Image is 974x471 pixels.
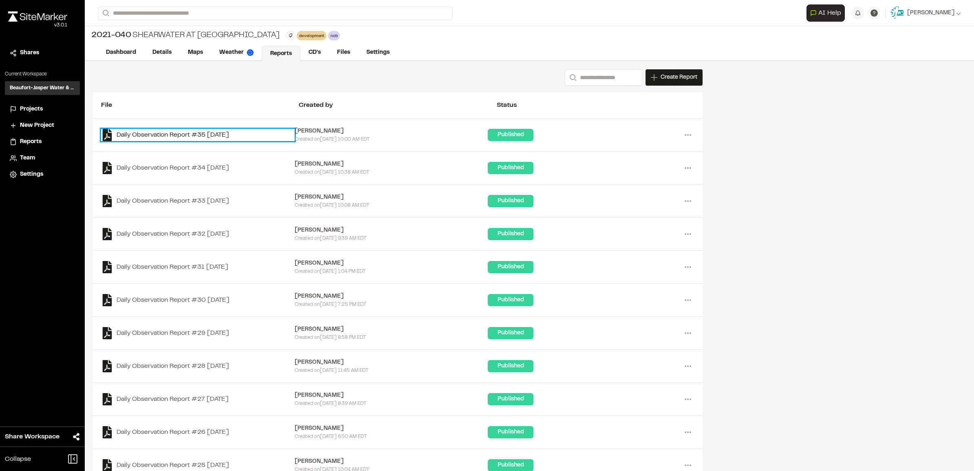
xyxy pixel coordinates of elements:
div: [PERSON_NAME] [295,358,488,367]
div: nob [328,31,340,40]
span: Create Report [661,73,697,82]
div: [PERSON_NAME] [295,193,488,202]
a: CD's [300,45,329,60]
a: Daily Observation Report #35 [DATE] [101,129,295,141]
a: Settings [358,45,398,60]
span: Collapse [5,454,31,464]
span: 2021-040 [91,29,131,42]
a: Daily Observation Report #28 [DATE] [101,360,295,372]
span: Team [20,154,35,163]
div: [PERSON_NAME] [295,127,488,136]
div: Published [488,129,533,141]
span: Reports [20,137,42,146]
button: Search [98,7,112,20]
a: Team [10,154,75,163]
a: Shares [10,49,75,57]
a: Projects [10,105,75,114]
div: Published [488,162,533,174]
button: Search [565,69,580,86]
div: Shearwater at [GEOGRAPHIC_DATA] [91,29,280,42]
a: Files [329,45,358,60]
div: Published [488,261,533,273]
span: Projects [20,105,43,114]
div: Published [488,327,533,339]
div: [PERSON_NAME] [295,424,488,433]
a: Daily Observation Report #26 [DATE] [101,426,295,438]
div: Published [488,426,533,438]
div: [PERSON_NAME] [295,292,488,301]
div: Oh geez...please don't... [8,22,67,29]
a: Daily Observation Report #29 [DATE] [101,327,295,339]
p: Current Workspace [5,71,80,78]
span: Shares [20,49,39,57]
div: Created on [DATE] 11:45 AM EDT [295,367,488,374]
a: New Project [10,121,75,130]
button: Open AI Assistant [807,4,845,22]
span: [PERSON_NAME] [907,9,954,18]
div: [PERSON_NAME] [295,226,488,235]
img: precipai.png [247,49,253,56]
a: Dashboard [98,45,144,60]
div: [PERSON_NAME] [295,391,488,400]
div: Created by [299,100,496,110]
div: Created on [DATE] 10:38 AM EDT [295,169,488,176]
div: Published [488,294,533,306]
div: Created on [DATE] 8:58 PM EDT [295,334,488,341]
a: Reports [262,46,300,61]
div: [PERSON_NAME] [295,160,488,169]
a: Daily Observation Report #27 [DATE] [101,393,295,405]
div: Created on [DATE] 10:08 AM EDT [295,202,488,209]
button: Edit Tags [286,31,295,40]
div: [PERSON_NAME] [295,259,488,268]
h3: Beaufort-Jasper Water & Sewer Authority [10,84,75,92]
button: [PERSON_NAME] [891,7,961,20]
a: Settings [10,170,75,179]
div: Open AI Assistant [807,4,848,22]
div: [PERSON_NAME] [295,325,488,334]
a: Details [144,45,180,60]
img: rebrand.png [8,11,67,22]
span: Share Workspace [5,432,59,442]
a: Reports [10,137,75,146]
div: development [297,31,326,40]
a: Daily Observation Report #31 [DATE] [101,261,295,273]
a: Maps [180,45,211,60]
span: Settings [20,170,43,179]
div: Published [488,360,533,372]
div: Created on [DATE] 6:50 AM EDT [295,433,488,440]
div: Created on [DATE] 7:25 PM EDT [295,301,488,308]
div: Created on [DATE] 10:00 AM EDT [295,136,488,143]
span: AI Help [818,8,841,18]
div: Created on [DATE] 8:39 AM EDT [295,400,488,407]
div: Published [488,228,533,240]
span: New Project [20,121,54,130]
div: Status [497,100,694,110]
a: Weather [211,45,262,60]
a: Daily Observation Report #34 [DATE] [101,162,295,174]
div: Published [488,393,533,405]
div: Published [488,195,533,207]
a: Daily Observation Report #30 [DATE] [101,294,295,306]
div: File [101,100,299,110]
div: Created on [DATE] 9:39 AM EDT [295,235,488,242]
img: User [891,7,904,20]
a: Daily Observation Report #33 [DATE] [101,195,295,207]
div: Created on [DATE] 1:04 PM EDT [295,268,488,275]
a: Daily Observation Report #32 [DATE] [101,228,295,240]
div: [PERSON_NAME] [295,457,488,466]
